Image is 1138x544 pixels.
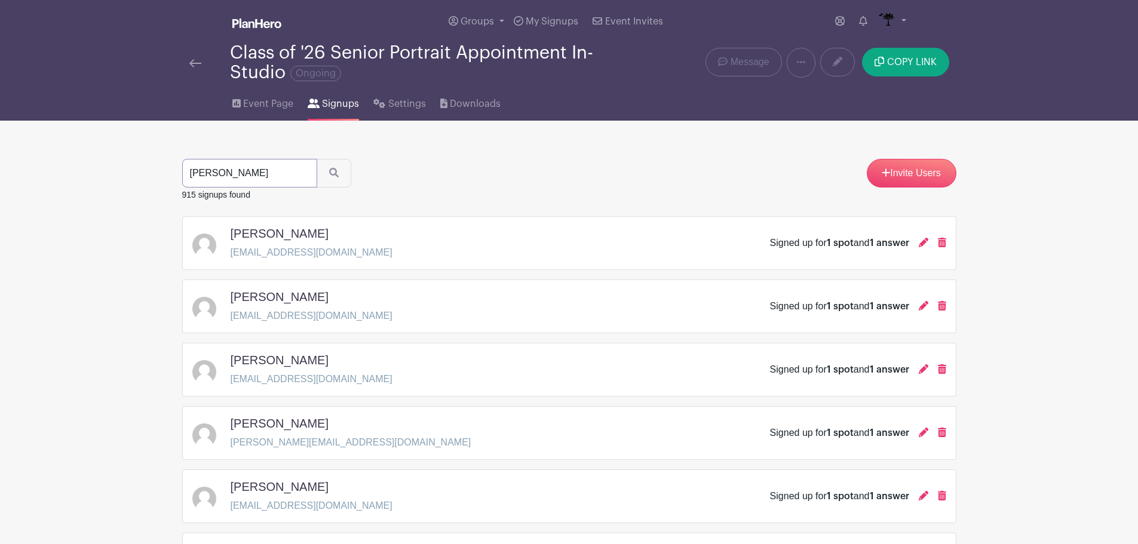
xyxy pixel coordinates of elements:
img: default-ce2991bfa6775e67f084385cd625a349d9dcbb7a52a09fb2fda1e96e2d18dcdb.png [192,360,216,384]
img: default-ce2991bfa6775e67f084385cd625a349d9dcbb7a52a09fb2fda1e96e2d18dcdb.png [192,233,216,257]
span: 1 spot [827,302,854,311]
span: 1 spot [827,428,854,438]
span: COPY LINK [887,57,937,67]
p: [EMAIL_ADDRESS][DOMAIN_NAME] [231,309,392,323]
img: logo_white-6c42ec7e38ccf1d336a20a19083b03d10ae64f83f12c07503d8b9e83406b4c7d.svg [232,19,281,28]
span: Event Page [243,97,293,111]
a: Signups [308,82,359,121]
span: Message [731,55,769,69]
span: 1 answer [870,238,909,248]
img: IMAGES%20logo%20transparenT%20PNG%20s.png [877,12,896,31]
a: Message [706,48,781,76]
p: [EMAIL_ADDRESS][DOMAIN_NAME] [231,499,392,513]
span: Settings [388,97,426,111]
span: Downloads [450,97,501,111]
h5: [PERSON_NAME] [231,290,329,304]
img: default-ce2991bfa6775e67f084385cd625a349d9dcbb7a52a09fb2fda1e96e2d18dcdb.png [192,423,216,447]
p: [EMAIL_ADDRESS][DOMAIN_NAME] [231,372,392,386]
p: [PERSON_NAME][EMAIL_ADDRESS][DOMAIN_NAME] [231,435,471,450]
button: COPY LINK [862,48,949,76]
span: Event Invites [605,17,663,26]
p: [EMAIL_ADDRESS][DOMAIN_NAME] [231,245,392,260]
span: 1 answer [870,302,909,311]
h5: [PERSON_NAME] [231,416,329,431]
div: Signed up for and [770,426,909,440]
a: Event Page [232,82,293,121]
img: back-arrow-29a5d9b10d5bd6ae65dc969a981735edf675c4d7a1fe02e03b50dbd4ba3cdb55.svg [189,59,201,67]
span: 1 spot [827,238,854,248]
small: 915 signups found [182,190,250,199]
h5: [PERSON_NAME] [231,226,329,241]
a: Downloads [440,82,501,121]
div: Signed up for and [770,299,909,314]
h5: [PERSON_NAME] [231,480,329,494]
div: Signed up for and [770,362,909,377]
a: Invite Users [867,159,956,188]
span: 1 answer [870,428,909,438]
h5: [PERSON_NAME] [231,353,329,367]
span: 1 answer [870,365,909,374]
div: Signed up for and [770,489,909,503]
img: default-ce2991bfa6775e67f084385cd625a349d9dcbb7a52a09fb2fda1e96e2d18dcdb.png [192,487,216,511]
span: My Signups [526,17,578,26]
span: 1 spot [827,365,854,374]
img: default-ce2991bfa6775e67f084385cd625a349d9dcbb7a52a09fb2fda1e96e2d18dcdb.png [192,297,216,321]
span: Ongoing [290,66,341,81]
div: Class of '26 Senior Portrait Appointment In-Studio [230,43,617,82]
span: Groups [461,17,494,26]
a: Settings [373,82,425,121]
span: 1 answer [870,491,909,501]
input: Search Signups [182,159,317,188]
span: 1 spot [827,491,854,501]
span: Signups [322,97,359,111]
div: Signed up for and [770,236,909,250]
